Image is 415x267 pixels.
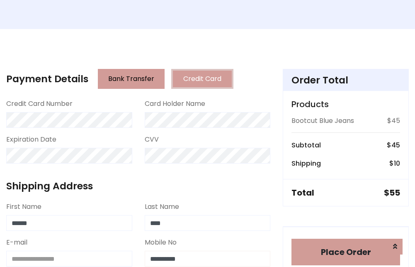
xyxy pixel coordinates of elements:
[145,202,179,212] label: Last Name
[291,141,321,149] h6: Subtotal
[6,135,56,145] label: Expiration Date
[291,99,400,109] h5: Products
[384,188,400,198] h5: $
[291,74,400,86] h4: Order Total
[6,99,73,109] label: Credit Card Number
[389,187,400,198] span: 55
[394,159,400,168] span: 10
[391,140,400,150] span: 45
[291,188,314,198] h5: Total
[389,159,400,167] h6: $
[291,116,354,126] p: Bootcut Blue Jeans
[6,202,41,212] label: First Name
[291,159,321,167] h6: Shipping
[98,69,165,89] button: Bank Transfer
[387,116,400,126] p: $45
[6,238,27,247] label: E-mail
[6,73,88,85] h4: Payment Details
[145,238,177,247] label: Mobile No
[387,141,400,149] h6: $
[291,239,400,265] button: Place Order
[6,180,270,192] h4: Shipping Address
[145,99,205,109] label: Card Holder Name
[171,69,233,89] button: Credit Card
[145,135,159,145] label: CVV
